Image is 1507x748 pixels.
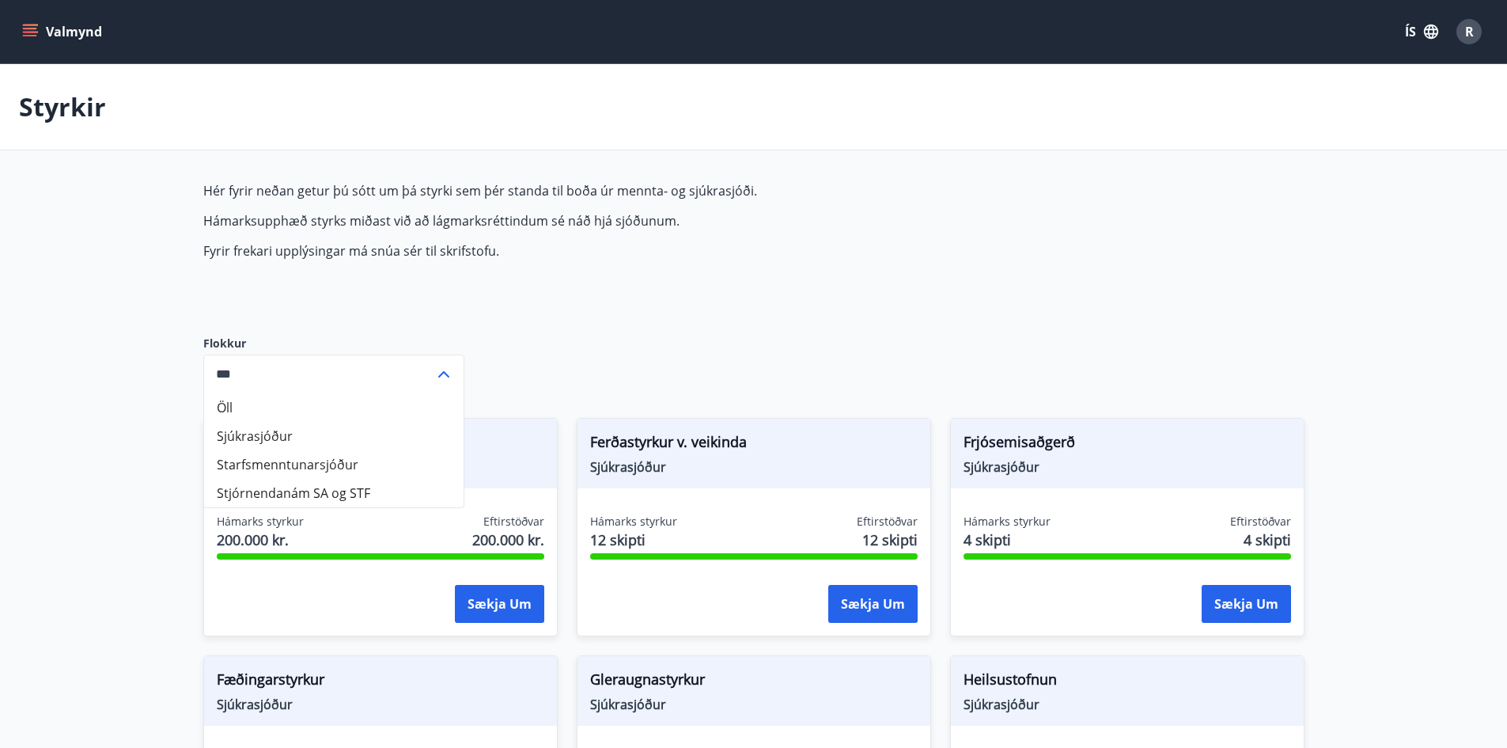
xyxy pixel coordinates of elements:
[217,696,544,713] span: Sjúkrasjóður
[1244,530,1291,550] span: 4 skipti
[203,242,950,260] p: Fyrir frekari upplýsingar má snúa sér til skrifstofu.
[964,514,1051,530] span: Hámarks styrkur
[1450,13,1488,51] button: R
[472,530,544,550] span: 200.000 kr.
[1230,514,1291,530] span: Eftirstöðvar
[455,585,544,623] button: Sækja um
[204,479,464,507] li: Stjórnendanám SA og STF
[203,212,950,230] p: Hámarksupphæð styrks miðast við að lágmarksréttindum sé náð hjá sjóðunum.
[964,696,1291,713] span: Sjúkrasjóður
[964,431,1291,458] span: Frjósemisaðgerð
[217,514,304,530] span: Hámarks styrkur
[204,450,464,479] li: Starfsmenntunarsjóður
[590,458,918,476] span: Sjúkrasjóður
[964,458,1291,476] span: Sjúkrasjóður
[203,336,464,351] label: Flokkur
[857,514,918,530] span: Eftirstöðvar
[1465,23,1474,40] span: R
[217,669,544,696] span: Fæðingarstyrkur
[1396,17,1447,46] button: ÍS
[964,530,1051,550] span: 4 skipti
[862,530,918,550] span: 12 skipti
[203,182,950,199] p: Hér fyrir neðan getur þú sótt um þá styrki sem þér standa til boða úr mennta- og sjúkrasjóði.
[590,431,918,458] span: Ferðastyrkur v. veikinda
[590,669,918,696] span: Gleraugnastyrkur
[590,530,677,550] span: 12 skipti
[590,514,677,530] span: Hámarks styrkur
[204,393,464,422] li: Öll
[19,17,108,46] button: menu
[1202,585,1291,623] button: Sækja um
[19,89,106,124] p: Styrkir
[590,696,918,713] span: Sjúkrasjóður
[828,585,918,623] button: Sækja um
[964,669,1291,696] span: Heilsustofnun
[204,422,464,450] li: Sjúkrasjóður
[483,514,544,530] span: Eftirstöðvar
[217,530,304,550] span: 200.000 kr.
